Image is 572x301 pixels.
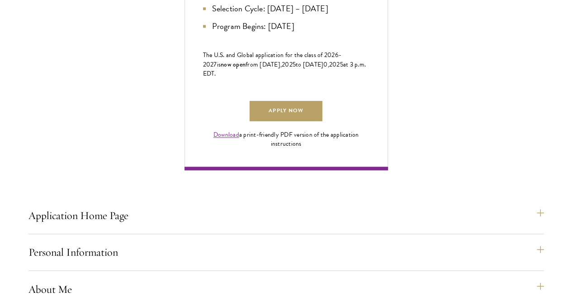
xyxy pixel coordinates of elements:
button: About Me [28,278,544,300]
span: 6 [335,50,339,60]
a: Apply Now [250,101,322,121]
span: 0 [323,60,327,69]
span: 5 [293,60,296,69]
span: now open [221,60,246,69]
span: 7 [213,60,217,69]
div: a print-friendly PDF version of the application instructions [203,130,369,148]
li: Program Begins: [DATE] [203,20,369,33]
span: 202 [282,60,293,69]
span: to [DATE] [296,60,323,69]
span: at 3 p.m. EDT. [203,60,366,78]
span: , [328,60,329,69]
span: is [217,60,221,69]
span: 5 [340,60,343,69]
span: The U.S. and Global application for the class of 202 [203,50,335,60]
a: Download [213,130,239,139]
span: 202 [329,60,340,69]
span: -202 [203,50,342,69]
li: Selection Cycle: [DATE] – [DATE] [203,2,369,15]
span: from [DATE], [246,60,282,69]
button: Application Home Page [28,205,544,226]
button: Personal Information [28,241,544,263]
